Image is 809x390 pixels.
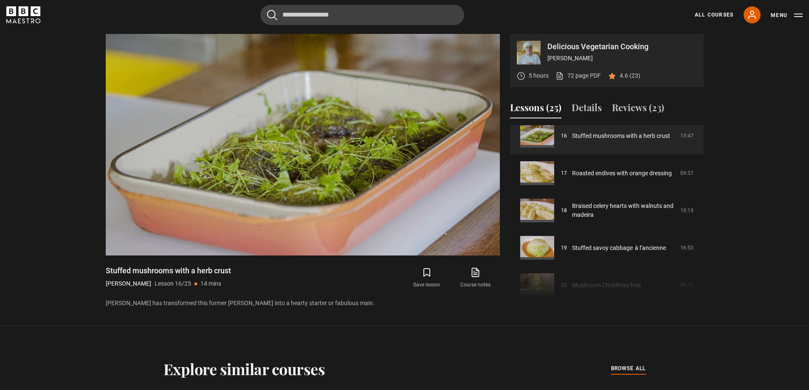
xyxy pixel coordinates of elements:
a: Course notes [451,266,499,290]
button: Lessons (25) [510,101,561,118]
button: Toggle navigation [771,11,803,20]
a: All Courses [695,11,733,19]
h2: Explore similar courses [163,360,325,378]
h1: Stuffed mushrooms with a herb crust [106,266,231,276]
p: 14 mins [200,279,221,288]
a: Roasted endives with orange dressing [572,169,672,178]
a: Stuffed mushrooms with a herb crust [572,132,670,140]
button: Reviews (23) [612,101,664,118]
a: Stuffed savoy cabbage à l’ancienne [572,244,666,253]
button: Details [572,101,602,118]
p: Lesson 16/25 [155,279,191,288]
button: Submit the search query [267,10,277,20]
p: 4.6 (23) [620,71,640,80]
video-js: Video Player [106,34,500,255]
svg: BBC Maestro [6,6,40,23]
p: [PERSON_NAME] has transformed this former [PERSON_NAME] into a hearty starter or fabulous main. [106,299,500,308]
span: browse all [611,364,646,373]
a: 72 page PDF [555,71,601,80]
p: [PERSON_NAME] [547,54,697,63]
a: browse all [611,364,646,373]
button: Save lesson [403,266,451,290]
a: Braised celery hearts with walnuts and madeira [572,202,675,219]
p: 5 hours [529,71,549,80]
p: Delicious Vegetarian Cooking [547,43,697,51]
p: [PERSON_NAME] [106,279,151,288]
input: Search [260,5,464,25]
